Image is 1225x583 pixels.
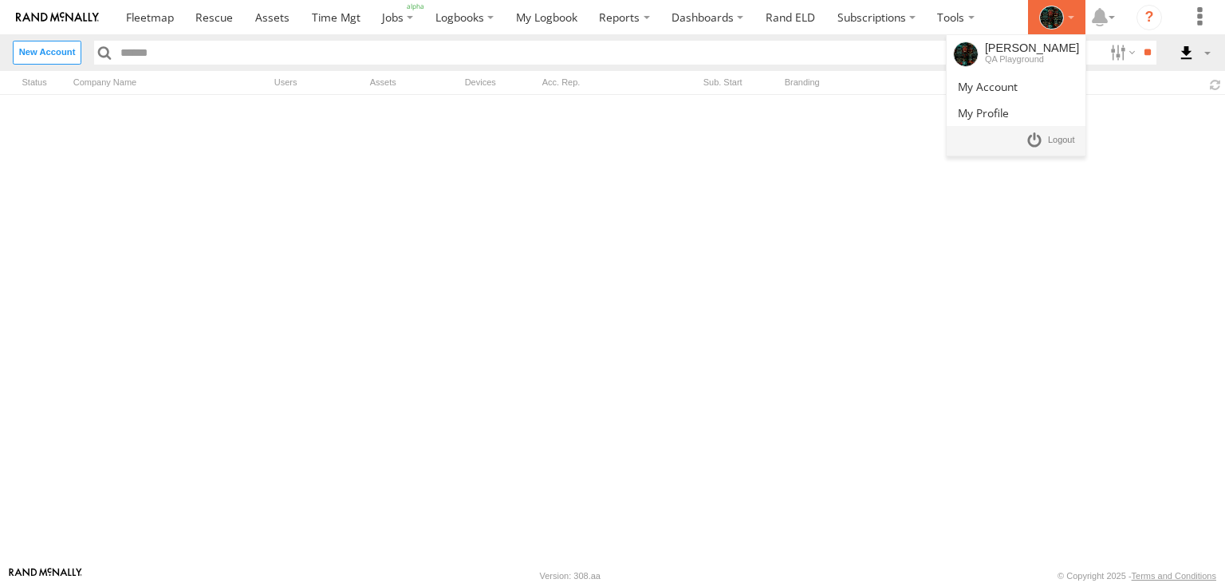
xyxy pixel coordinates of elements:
a: Terms and Conditions [1132,571,1216,581]
i: ? [1136,5,1162,30]
div: Status [18,73,51,93]
div: Naresh Boobalan [1034,6,1080,30]
div: © Copyright 2025 - [1058,571,1216,581]
span: Refresh [1206,77,1225,93]
div: Acc. Rep. [538,73,681,93]
div: Sub. Start [699,73,762,93]
div: Devices [440,73,520,93]
div: Users [246,73,325,93]
div: Company Name [69,73,228,93]
div: Branding [780,73,1206,93]
label: Search Filter Options [1104,41,1138,64]
label: Export results as... [1169,41,1212,64]
div: QA Playground [985,54,1079,64]
div: Version: 308.aa [540,571,601,581]
div: Assets [343,73,423,93]
img: rand-logo.svg [16,12,99,23]
div: [PERSON_NAME] [985,41,1079,54]
label: Create New Account [13,41,81,64]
